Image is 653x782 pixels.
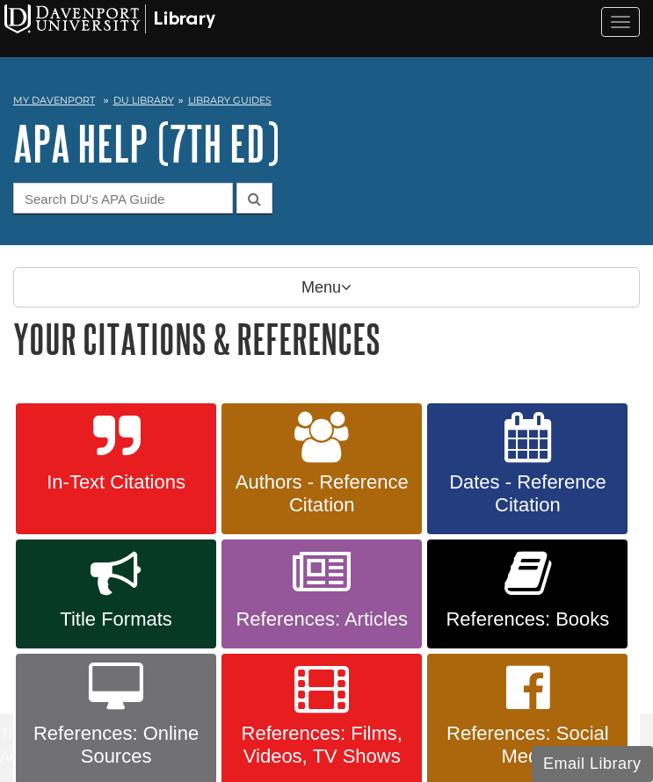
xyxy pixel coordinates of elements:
input: Search DU's APA Guide [13,183,233,214]
span: In-Text Citations [29,471,203,494]
span: References: Social Media [440,722,614,768]
a: DU Library [113,94,174,106]
h1: Your Citations & References [13,316,640,361]
a: Dates - Reference Citation [427,403,628,535]
a: Library Guides [188,94,272,106]
span: Authors - Reference Citation [235,471,409,517]
a: In-Text Citations [16,403,216,535]
button: Email Library [532,746,653,782]
span: References: Articles [235,608,409,631]
span: References: Books [440,608,614,631]
a: References: Books [427,539,628,648]
span: Dates - Reference Citation [440,471,614,517]
img: Davenport University Logo [4,4,215,33]
a: APA Help (7th Ed) [13,116,279,170]
a: Title Formats [16,539,216,648]
p: Menu [13,267,640,308]
a: My Davenport [13,93,95,108]
span: References: Online Sources [29,722,203,768]
a: Authors - Reference Citation [221,403,422,535]
span: References: Films, Videos, TV Shows [235,722,409,768]
span: Title Formats [29,608,203,631]
a: References: Articles [221,539,422,648]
